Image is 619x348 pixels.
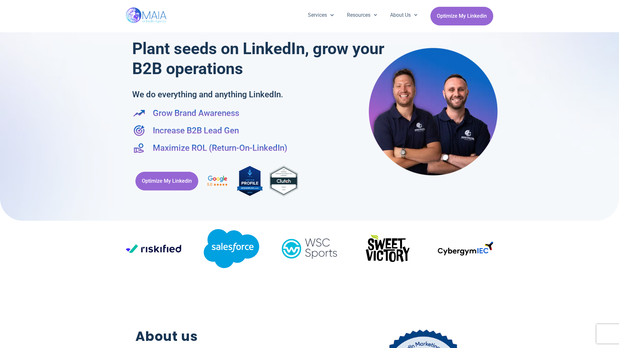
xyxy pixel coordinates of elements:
[301,7,340,24] a: Services
[126,244,181,253] img: Riskified_logo
[142,175,192,187] span: Optimize My Linkedin
[132,88,345,101] h2: We do everything and anything LinkedIn.
[437,10,487,22] span: Optimize My Linkedin
[340,7,384,24] a: Resources
[360,229,415,268] img: $OwNX5LDC34w6wqMnsaxDKaRVNkuSzWXvGhDW5fUi8uqd8sg6cxLca9
[430,7,493,25] a: Optimize My Linkedin
[132,39,387,79] h1: Plant seeds on LinkedIn, grow your B2B operations
[151,142,287,154] span: Maximize ROL (Return-On-LinkedIn)
[135,327,317,346] h2: About us
[151,107,239,119] span: Grow Brand Awareness
[360,229,415,270] div: 15 / 19
[438,242,493,256] img: Dark-modeoff-Gradienton
[282,234,337,263] img: WSC_Sports_Logo
[282,234,337,265] div: 14 / 19
[301,7,424,24] nav: Menu
[204,229,259,270] div: 13 / 19
[135,172,198,190] a: Optimize My Linkedin
[204,229,259,268] img: salesforce-2
[237,164,263,198] img: MAIA Digital's rating on DesignRush, the industry-leading B2B Marketplace connecting brands with ...
[126,221,493,278] div: Image Carousel
[126,244,181,255] div: 12 / 19
[384,7,424,24] a: About Us
[438,242,493,258] div: 16 / 19
[151,124,239,137] span: Increase B2B Lead Gen
[369,47,498,176] img: Maia Digital- Shay & Eli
